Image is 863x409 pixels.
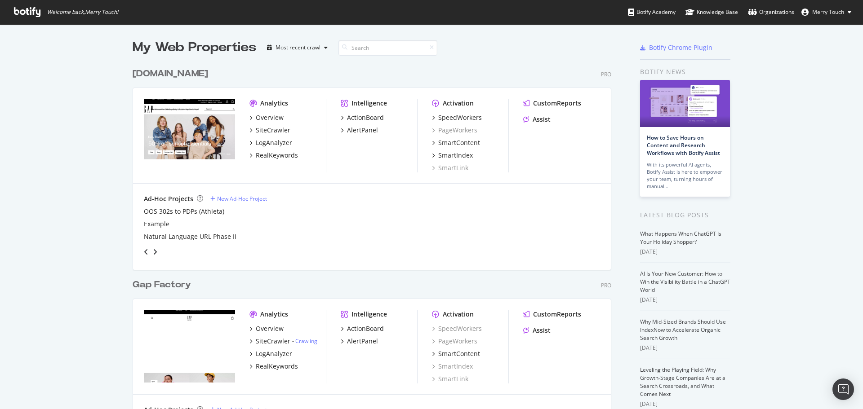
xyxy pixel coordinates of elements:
[432,113,482,122] a: SpeedWorkers
[533,326,551,335] div: Assist
[260,310,288,319] div: Analytics
[685,8,738,17] div: Knowledge Base
[249,138,292,147] a: LogAnalyzer
[133,39,256,57] div: My Web Properties
[640,366,725,398] a: Leveling the Playing Field: Why Growth-Stage Companies Are at a Search Crossroads, and What Comes...
[210,195,267,202] a: New Ad-Hoc Project
[443,99,474,108] div: Activation
[640,400,730,408] div: [DATE]
[144,207,224,216] a: OOS 302s to PDPs (Athleta)
[640,67,730,77] div: Botify news
[640,80,730,127] img: How to Save Hours on Content and Research Workflows with Botify Assist
[256,126,290,135] div: SiteCrawler
[523,115,551,124] a: Assist
[341,337,378,346] a: AlertPanel
[152,247,158,256] div: angle-right
[748,8,794,17] div: Organizations
[640,344,730,352] div: [DATE]
[347,126,378,135] div: AlertPanel
[523,99,581,108] a: CustomReports
[292,337,317,345] div: -
[47,9,118,16] span: Welcome back, Merry Touch !
[249,362,298,371] a: RealKeywords
[794,5,859,19] button: Merry Touch
[647,161,723,190] div: With its powerful AI agents, Botify Assist is here to empower your team, turning hours of manual…
[347,113,384,122] div: ActionBoard
[249,349,292,358] a: LogAnalyzer
[295,337,317,345] a: Crawling
[341,126,378,135] a: AlertPanel
[432,151,473,160] a: SmartIndex
[144,194,193,203] div: Ad-Hoc Projects
[640,296,730,304] div: [DATE]
[249,151,298,160] a: RealKeywords
[647,134,720,157] a: How to Save Hours on Content and Research Workflows with Botify Assist
[438,151,473,160] div: SmartIndex
[601,70,611,78] div: Pro
[432,163,468,172] a: SmartLink
[256,151,298,160] div: RealKeywords
[533,115,551,124] div: Assist
[256,324,284,333] div: Overview
[351,99,387,108] div: Intelligence
[249,113,284,122] a: Overview
[144,99,235,172] img: Gap.com
[601,281,611,289] div: Pro
[438,138,480,147] div: SmartContent
[347,337,378,346] div: AlertPanel
[432,138,480,147] a: SmartContent
[438,113,482,122] div: SpeedWorkers
[432,349,480,358] a: SmartContent
[432,324,482,333] a: SpeedWorkers
[341,113,384,122] a: ActionBoard
[523,310,581,319] a: CustomReports
[256,138,292,147] div: LogAnalyzer
[249,324,284,333] a: Overview
[263,40,331,55] button: Most recent crawl
[217,195,267,202] div: New Ad-Hoc Project
[144,220,169,229] a: Example
[347,324,384,333] div: ActionBoard
[249,126,290,135] a: SiteCrawler
[256,337,290,346] div: SiteCrawler
[640,270,730,294] a: AI Is Your New Customer: How to Win the Visibility Battle in a ChatGPT World
[640,230,721,246] a: What Happens When ChatGPT Is Your Holiday Shopper?
[133,67,208,80] div: [DOMAIN_NAME]
[533,99,581,108] div: CustomReports
[628,8,676,17] div: Botify Academy
[438,349,480,358] div: SmartContent
[640,210,730,220] div: Latest Blog Posts
[276,45,320,50] div: Most recent crawl
[640,248,730,256] div: [DATE]
[133,278,191,291] div: Gap Factory
[256,113,284,122] div: Overview
[133,67,212,80] a: [DOMAIN_NAME]
[256,362,298,371] div: RealKeywords
[432,126,477,135] a: PageWorkers
[140,245,152,259] div: angle-left
[260,99,288,108] div: Analytics
[432,362,473,371] a: SmartIndex
[338,40,437,56] input: Search
[443,310,474,319] div: Activation
[432,374,468,383] a: SmartLink
[144,232,236,241] a: Natural Language URL Phase II
[812,8,844,16] span: Merry Touch
[341,324,384,333] a: ActionBoard
[133,278,195,291] a: Gap Factory
[832,378,854,400] div: Open Intercom Messenger
[432,337,477,346] a: PageWorkers
[256,349,292,358] div: LogAnalyzer
[640,43,712,52] a: Botify Chrome Plugin
[640,318,726,342] a: Why Mid-Sized Brands Should Use IndexNow to Accelerate Organic Search Growth
[533,310,581,319] div: CustomReports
